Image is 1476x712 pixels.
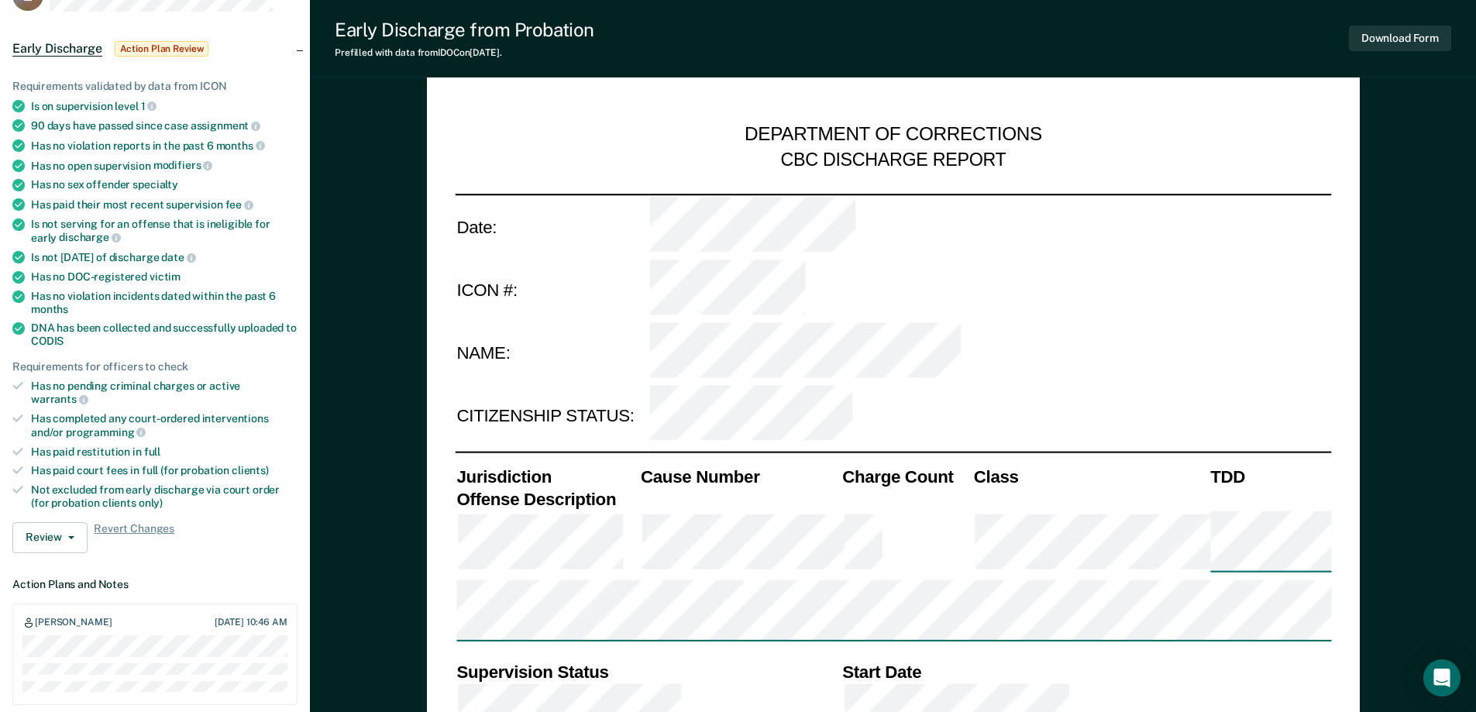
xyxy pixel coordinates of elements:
div: Has paid restitution in [31,445,298,459]
span: fee [225,198,253,211]
div: Has no DOC-registered [31,270,298,284]
div: Requirements for officers to check [12,360,298,373]
span: Revert Changes [94,522,174,553]
div: 90 days have passed since case [31,119,298,132]
div: Has paid court fees in full (for probation [31,464,298,477]
div: Is on supervision level [31,99,298,113]
span: discharge [59,231,121,243]
span: specialty [132,178,178,191]
div: Has paid their most recent supervision [31,198,298,212]
span: only) [139,497,163,509]
th: Class [972,465,1208,487]
span: date [161,251,195,263]
span: Action Plan Review [115,41,209,57]
span: warrants [31,393,88,405]
div: Prefilled with data from IDOC on [DATE] . [335,47,594,58]
th: Supervision Status [455,660,841,683]
button: Review [12,522,88,553]
td: ICON #: [455,258,648,322]
div: Is not [DATE] of discharge [31,250,298,264]
span: assignment [191,119,260,132]
div: Is not serving for an offense that is ineligible for early [31,218,298,244]
span: modifiers [153,159,213,171]
span: months [216,139,265,152]
div: Early Discharge from Probation [335,19,594,41]
div: [PERSON_NAME] [35,617,112,629]
th: Offense Description [455,487,639,510]
th: Start Date [841,660,1331,683]
div: DEPARTMENT OF CORRECTIONS [745,123,1042,148]
div: Open Intercom Messenger [1423,659,1461,697]
th: TDD [1209,465,1331,487]
button: Download Form [1349,26,1451,51]
span: full [144,445,160,458]
div: Has no violation reports in the past 6 [31,139,298,153]
th: Cause Number [638,465,840,487]
td: Date: [455,194,648,258]
div: CBC DISCHARGE REPORT [780,148,1006,171]
div: Has completed any court-ordered interventions and/or [31,412,298,439]
span: Early Discharge [12,41,102,57]
div: Has no violation incidents dated within the past 6 [31,290,298,316]
th: Charge Count [841,465,972,487]
dt: Action Plans and Notes [12,578,298,591]
div: [DATE] 10:46 AM [215,617,287,628]
th: Jurisdiction [455,465,639,487]
div: DNA has been collected and successfully uploaded to [31,322,298,348]
span: CODIS [31,335,64,347]
div: Has no pending criminal charges or active [31,380,298,406]
span: 1 [141,100,157,112]
span: victim [150,270,181,283]
div: Has no open supervision [31,159,298,173]
span: programming [66,426,146,439]
td: NAME: [455,322,648,385]
div: Requirements validated by data from ICON [12,80,298,93]
span: clients) [232,464,269,476]
span: months [31,303,68,315]
div: Has no sex offender [31,178,298,191]
td: CITIZENSHIP STATUS: [455,385,648,449]
div: Not excluded from early discharge via court order (for probation clients [31,483,298,510]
